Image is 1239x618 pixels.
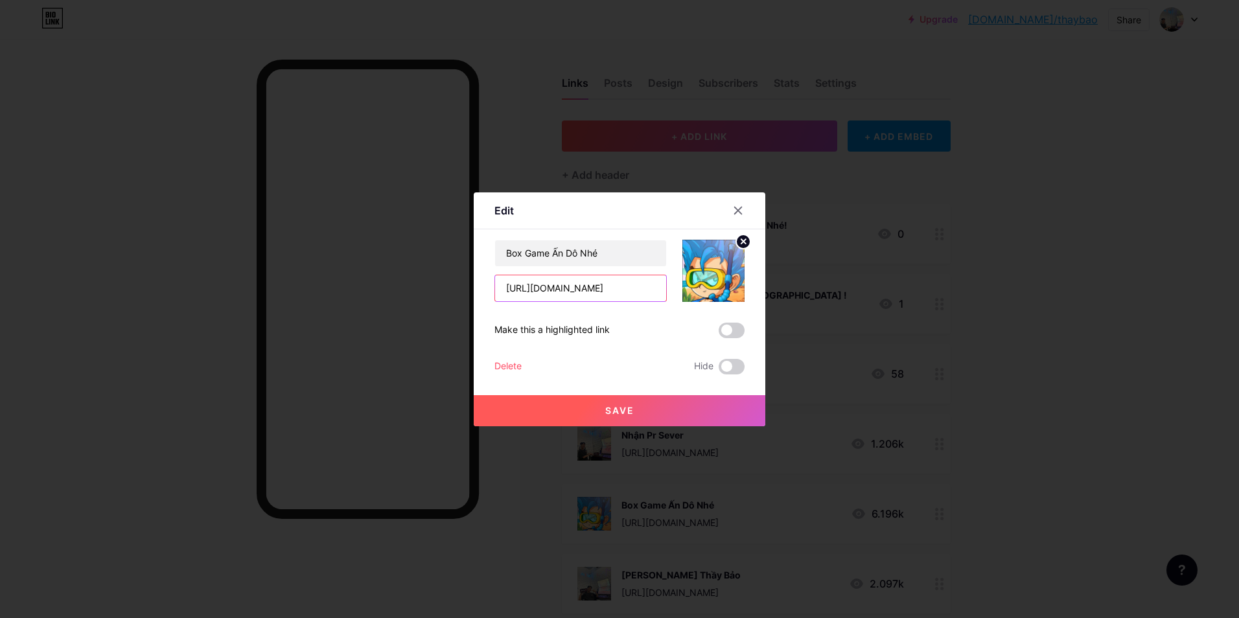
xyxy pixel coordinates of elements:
[495,240,666,266] input: Title
[495,275,666,301] input: URL
[494,359,522,374] div: Delete
[694,359,713,374] span: Hide
[682,240,745,302] img: link_thumbnail
[494,203,514,218] div: Edit
[494,323,610,338] div: Make this a highlighted link
[605,405,634,416] span: Save
[474,395,765,426] button: Save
